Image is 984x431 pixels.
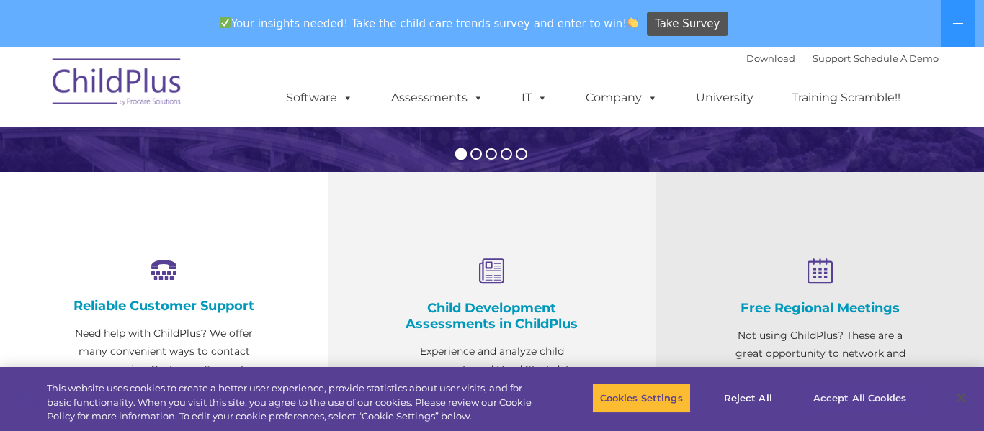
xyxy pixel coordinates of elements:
[627,17,638,28] img: 👏
[72,298,256,314] h4: Reliable Customer Support
[377,83,498,112] a: Assessments
[813,53,851,64] a: Support
[703,383,793,413] button: Reject All
[592,383,691,413] button: Cookies Settings
[728,327,912,417] p: Not using ChildPlus? These are a great opportunity to network and learn from ChildPlus users. Fin...
[47,381,541,424] div: This website uses cookies to create a better user experience, provide statistics about user visit...
[272,83,367,112] a: Software
[655,12,720,37] span: Take Survey
[728,300,912,316] h4: Free Regional Meetings
[805,383,914,413] button: Accept All Cookies
[220,17,231,28] img: ✅
[45,48,189,120] img: ChildPlus by Procare Solutions
[200,95,244,106] span: Last name
[746,53,939,64] font: |
[681,83,768,112] a: University
[213,9,645,37] span: Your insights needed! Take the child care trends survey and enter to win!
[777,83,915,112] a: Training Scramble!!
[571,83,672,112] a: Company
[507,83,562,112] a: IT
[400,300,583,332] h4: Child Development Assessments in ChildPlus
[647,12,728,37] a: Take Survey
[854,53,939,64] a: Schedule A Demo
[945,382,977,414] button: Close
[200,154,261,165] span: Phone number
[746,53,795,64] a: Download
